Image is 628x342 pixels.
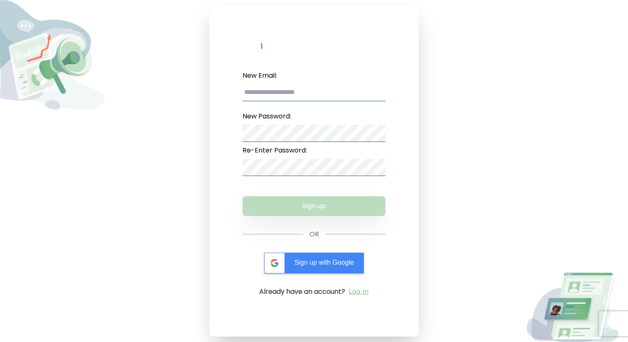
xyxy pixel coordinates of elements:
img: My Influency [261,39,367,54]
a: Log in [348,287,368,297]
h2: Already have an account? [259,287,345,297]
label: New Password: [243,108,385,125]
span: OR [309,229,319,239]
label: Re-Enter Password: [243,142,385,159]
span: Sign up with Google [294,259,354,266]
button: Sign up [243,196,385,216]
div: Sign up with Google [264,253,364,273]
img: Login Decoration [523,273,628,342]
label: New Email: [243,67,385,84]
